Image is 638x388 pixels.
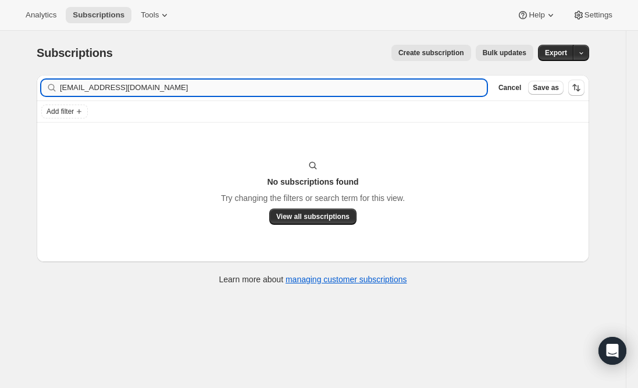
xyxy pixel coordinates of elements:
span: Export [545,48,567,58]
p: Learn more about [219,274,407,285]
button: Tools [134,7,177,23]
span: Analytics [26,10,56,20]
button: Create subscription [391,45,471,61]
button: Subscriptions [66,7,131,23]
span: Tools [141,10,159,20]
span: Subscriptions [73,10,124,20]
button: Export [538,45,574,61]
input: Filter subscribers [60,80,487,96]
button: Cancel [494,81,526,95]
span: Add filter [47,107,74,116]
span: View all subscriptions [276,212,350,221]
button: Help [510,7,563,23]
button: Settings [566,7,619,23]
span: Help [529,10,544,20]
button: Sort the results [568,80,584,96]
span: Create subscription [398,48,464,58]
span: Cancel [498,83,521,92]
button: Save as [528,81,564,95]
button: Add filter [41,105,88,118]
button: View all subscriptions [269,209,357,225]
span: Save as [533,83,559,92]
span: Subscriptions [37,46,113,59]
h3: No subscriptions found [267,176,358,188]
span: Bulk updates [483,48,526,58]
div: Open Intercom Messenger [598,337,626,365]
button: Analytics [19,7,63,23]
a: managing customer subscriptions [286,275,407,284]
button: Bulk updates [476,45,533,61]
p: Try changing the filters or search term for this view. [221,192,405,204]
span: Settings [584,10,612,20]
